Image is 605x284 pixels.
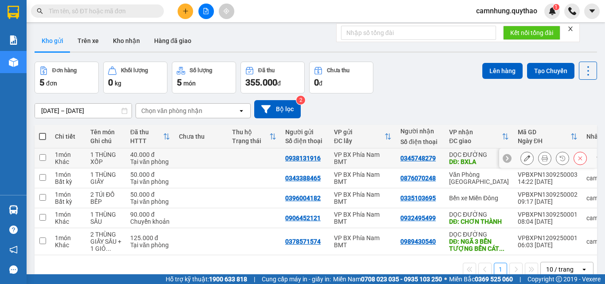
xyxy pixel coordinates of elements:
input: Select a date range. [35,104,132,118]
div: 1 THÙNG GIẤY [90,171,121,185]
button: Kết nối tổng đài [503,26,560,40]
div: 90.000 đ [130,211,170,218]
div: VP BX Phía Nam BMT [334,191,392,205]
div: 08:04 [DATE] [518,218,578,225]
div: 1 THÙNG SẦU [90,211,121,225]
button: Lên hàng [482,63,523,79]
div: Tại văn phòng [130,158,170,165]
span: ... [499,245,504,252]
div: 1 món [55,211,81,218]
span: đ [277,80,281,87]
div: Số điện thoại [285,137,325,144]
input: Tìm tên, số ĐT hoặc mã đơn [49,6,153,16]
div: 1 món [55,171,81,178]
div: Đã thu [258,67,275,74]
button: caret-down [584,4,600,19]
div: Khác [55,218,81,225]
span: copyright [556,276,562,282]
button: Đơn hàng5đơn [35,62,99,93]
span: aim [223,8,229,14]
div: 0378571574 [285,238,321,245]
div: VP BX Phía Nam BMT [334,234,392,249]
button: Số lượng5món [172,62,236,93]
span: Hỗ trợ kỹ thuật: [166,274,247,284]
div: 06:03 [DATE] [518,241,578,249]
div: Thu hộ [232,128,269,136]
div: Tên món [90,128,121,136]
div: Ghi chú [90,137,121,144]
strong: 1900 633 818 [209,276,247,283]
div: 125.000 đ [130,234,170,241]
div: Tại văn phòng [130,178,170,185]
div: DĐ: NGÃ 3 BẾN TƯỢNG BẾN CÁT BD [449,238,509,252]
svg: open [581,266,588,273]
div: Mã GD [518,128,570,136]
span: Cung cấp máy in - giấy in: [262,274,331,284]
div: Bất kỳ [55,198,81,205]
strong: 0708 023 035 - 0935 103 250 [361,276,442,283]
div: Chi tiết [55,133,81,140]
div: Người gửi [285,128,325,136]
div: 0335103695 [400,195,436,202]
span: Kết nối tổng đài [510,28,553,38]
div: Khác [55,158,81,165]
span: caret-down [588,7,596,15]
span: question-circle [9,226,18,234]
span: ... [106,245,111,252]
span: file-add [203,8,209,14]
span: 355.000 [245,77,277,88]
span: close [567,26,574,32]
div: DĐ: CHƠN THÀNH [449,218,509,225]
div: 0396004182 [285,195,321,202]
span: 0 [108,77,113,88]
button: Hàng đã giao [147,30,198,51]
button: 1 [494,263,507,276]
div: Chưa thu [179,133,223,140]
div: Người nhận [400,128,440,135]
div: VP gửi [334,128,384,136]
div: 1 món [55,151,81,158]
img: solution-icon [9,35,18,45]
div: Tại văn phòng [130,241,170,249]
div: 0938131916 [285,155,321,162]
span: | [520,274,521,284]
div: Số lượng [190,67,212,74]
div: 09:17 [DATE] [518,198,578,205]
div: DỌC ĐƯỜNG [449,211,509,218]
div: Chưa thu [327,67,349,74]
div: DỌC ĐƯỜNG [449,151,509,158]
sup: 1 [553,4,559,10]
div: Khối lượng [121,67,148,74]
img: phone-icon [568,7,576,15]
div: Sửa đơn hàng [520,152,534,165]
span: ⚪️ [444,277,447,281]
div: 10 / trang [546,265,574,274]
span: plus [182,8,189,14]
div: VPBXPN1209250001 [518,234,578,241]
div: Số điện thoại [400,138,440,145]
span: 5 [177,77,182,88]
div: ĐC giao [449,137,502,144]
div: 1 THÙNG XỐP [90,151,121,165]
button: Bộ lọc [254,100,301,118]
button: Khối lượng0kg [103,62,167,93]
div: 1 món [55,191,81,198]
img: warehouse-icon [9,58,18,67]
div: ĐC lấy [334,137,384,144]
div: 0932495499 [400,214,436,222]
th: Toggle SortBy [445,125,513,148]
div: Đơn hàng [52,67,77,74]
img: logo-vxr [8,6,19,19]
button: Chưa thu0đ [309,62,373,93]
span: kg [115,80,121,87]
div: 40.000 đ [130,151,170,158]
div: Trạng thái [232,137,269,144]
span: camnhung.quythao [469,5,544,16]
span: 1 [555,4,558,10]
div: DỌC ĐƯỜNG [449,231,509,238]
sup: 2 [296,96,305,105]
span: 5 [39,77,44,88]
input: Nhập số tổng đài [341,26,496,40]
div: 0989430540 [400,238,436,245]
div: 50.000 đ [130,171,170,178]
